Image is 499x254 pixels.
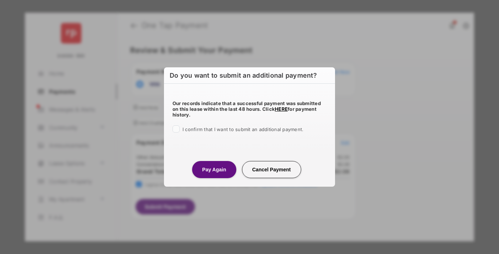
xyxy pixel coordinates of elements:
h5: Our records indicate that a successful payment was submitted on this lease within the last 48 hou... [173,100,326,118]
span: I confirm that I want to submit an additional payment. [182,126,303,132]
a: HERE [275,106,288,112]
button: Cancel Payment [242,161,301,178]
h2: Do you want to submit an additional payment? [164,67,335,84]
button: Pay Again [192,161,236,178]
